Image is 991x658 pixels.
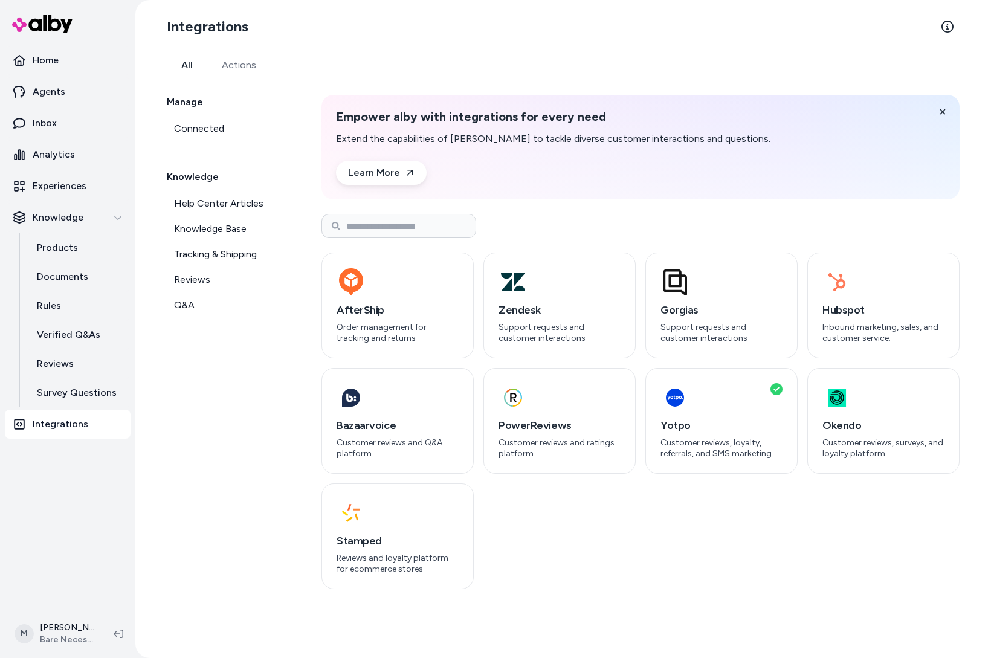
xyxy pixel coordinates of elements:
[822,417,944,434] h3: Okendo
[336,161,427,185] a: Learn More
[822,322,944,343] p: Inbound marketing, sales, and customer service.
[5,77,131,106] a: Agents
[321,483,474,589] button: StampedReviews and loyalty platform for ecommerce stores
[174,247,257,262] span: Tracking & Shipping
[321,253,474,358] button: AfterShipOrder management for tracking and returns
[33,147,75,162] p: Analytics
[7,614,104,653] button: M[PERSON_NAME]Bare Necessities
[167,293,292,317] a: Q&A
[5,203,131,232] button: Knowledge
[645,368,798,474] button: YotpoCustomer reviews, loyalty, referrals, and SMS marketing
[167,95,292,109] h2: Manage
[25,262,131,291] a: Documents
[807,253,960,358] button: HubspotInbound marketing, sales, and customer service.
[660,322,783,343] p: Support requests and customer interactions
[5,109,131,138] a: Inbox
[25,320,131,349] a: Verified Q&As
[40,622,94,634] p: [PERSON_NAME]
[33,210,83,225] p: Knowledge
[660,437,783,459] p: Customer reviews, loyalty, referrals, and SMS marketing
[5,172,131,201] a: Experiences
[25,291,131,320] a: Rules
[167,268,292,292] a: Reviews
[645,253,798,358] button: GorgiasSupport requests and customer interactions
[499,322,621,343] p: Support requests and customer interactions
[167,17,248,36] h2: Integrations
[337,532,459,549] h3: Stamped
[337,553,459,574] p: Reviews and loyalty platform for ecommerce stores
[321,368,474,474] button: BazaarvoiceCustomer reviews and Q&A platform
[40,634,94,646] span: Bare Necessities
[33,85,65,99] p: Agents
[822,437,944,459] p: Customer reviews, surveys, and loyalty platform
[33,417,88,431] p: Integrations
[822,302,944,318] h3: Hubspot
[499,437,621,459] p: Customer reviews and ratings platform
[337,417,459,434] h3: Bazaarvoice
[483,253,636,358] button: ZendeskSupport requests and customer interactions
[499,302,621,318] h3: Zendesk
[336,109,770,124] h2: Empower alby with integrations for every need
[174,222,247,236] span: Knowledge Base
[167,117,292,141] a: Connected
[207,51,271,80] a: Actions
[37,240,78,255] p: Products
[337,322,459,343] p: Order management for tracking and returns
[25,349,131,378] a: Reviews
[37,269,88,284] p: Documents
[37,298,61,313] p: Rules
[25,378,131,407] a: Survey Questions
[37,356,74,371] p: Reviews
[167,170,292,184] h2: Knowledge
[37,385,117,400] p: Survey Questions
[167,242,292,266] a: Tracking & Shipping
[25,233,131,262] a: Products
[37,327,100,342] p: Verified Q&As
[167,51,207,80] a: All
[807,368,960,474] button: OkendoCustomer reviews, surveys, and loyalty platform
[5,410,131,439] a: Integrations
[174,121,224,136] span: Connected
[33,116,57,131] p: Inbox
[174,196,263,211] span: Help Center Articles
[15,624,34,643] span: M
[660,302,783,318] h3: Gorgias
[337,302,459,318] h3: AfterShip
[499,417,621,434] h3: PowerReviews
[167,192,292,216] a: Help Center Articles
[33,53,59,68] p: Home
[483,368,636,474] button: PowerReviewsCustomer reviews and ratings platform
[167,217,292,241] a: Knowledge Base
[337,437,459,459] p: Customer reviews and Q&A platform
[660,417,783,434] h3: Yotpo
[174,273,210,287] span: Reviews
[12,15,73,33] img: alby Logo
[5,46,131,75] a: Home
[5,140,131,169] a: Analytics
[336,132,770,146] p: Extend the capabilities of [PERSON_NAME] to tackle diverse customer interactions and questions.
[174,298,195,312] span: Q&A
[33,179,86,193] p: Experiences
